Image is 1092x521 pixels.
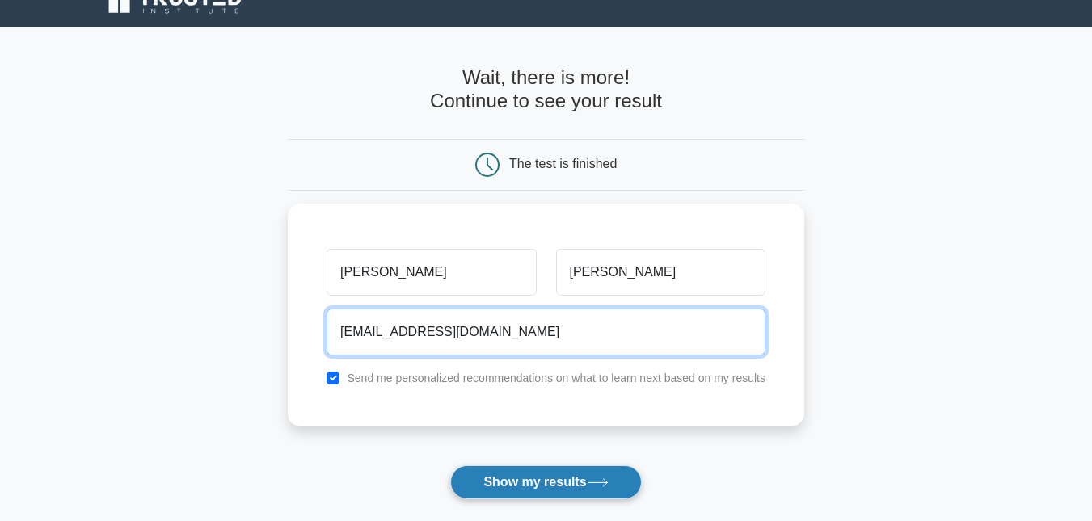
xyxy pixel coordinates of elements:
label: Send me personalized recommendations on what to learn next based on my results [347,372,765,384]
input: Email [327,309,765,355]
h4: Wait, there is more! Continue to see your result [288,66,804,113]
button: Show my results [450,465,641,499]
input: First name [327,249,536,296]
input: Last name [556,249,765,296]
div: The test is finished [509,157,617,170]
